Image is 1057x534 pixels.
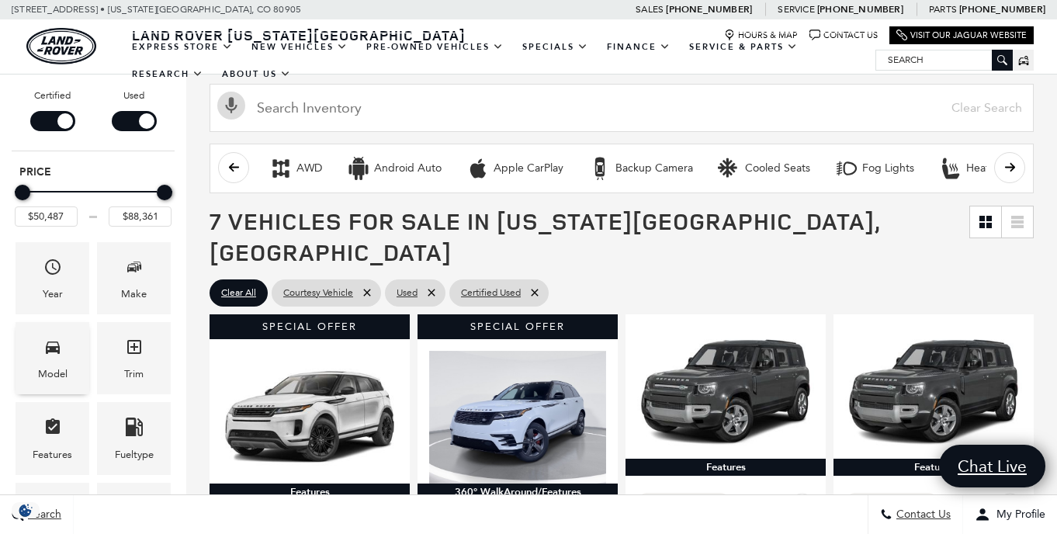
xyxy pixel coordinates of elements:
div: Price [15,179,172,227]
label: Certified [34,88,71,103]
span: Model [43,334,62,366]
span: Fueltype [125,414,144,446]
span: Features [43,414,62,446]
div: FeaturesFeatures [16,402,89,474]
div: AWD [296,161,322,175]
div: Make [121,286,147,303]
h5: Price [19,165,167,179]
div: Fog Lights [862,161,914,175]
div: Filter by Vehicle Type [12,88,175,151]
div: Trim [124,366,144,383]
svg: Click to toggle on voice search [217,92,245,120]
button: Fog LightsFog Lights [827,152,923,185]
a: Finance [598,33,680,61]
a: Contact Us [809,29,878,41]
a: Hours & Map [724,29,798,41]
a: Chat Live [939,445,1045,487]
div: TrimTrim [97,322,171,394]
span: Clear All [221,283,256,303]
span: Year [43,254,62,286]
div: Year [43,286,63,303]
nav: Main Navigation [123,33,875,88]
button: Backup CameraBackup Camera [580,152,702,185]
div: Backup Camera [588,157,612,180]
div: Heated Seats [939,157,962,180]
div: Fueltype [115,446,154,463]
span: Contact Us [892,508,951,522]
input: Search [876,50,1012,69]
a: [PHONE_NUMBER] [666,3,752,16]
img: 2025 Land Rover Defender 110 S [845,326,1022,459]
div: Cooled Seats [718,157,741,180]
span: Chat Live [950,456,1034,477]
a: Visit Our Jaguar Website [896,29,1027,41]
a: Land Rover [US_STATE][GEOGRAPHIC_DATA] [123,26,475,44]
input: Search Inventory [210,84,1034,132]
div: Features [626,459,826,476]
button: Save Vehicle [791,493,814,522]
button: Apple CarPlayApple CarPlay [458,152,572,185]
input: Minimum [15,206,78,227]
button: scroll left [218,152,249,183]
a: Pre-Owned Vehicles [357,33,513,61]
div: Features [210,484,410,501]
a: [PHONE_NUMBER] [959,3,1045,16]
img: 2025 Land Rover Defender 110 S [637,326,814,459]
div: Fog Lights [835,157,858,180]
div: Special Offer [210,314,410,339]
a: land-rover [26,28,96,64]
div: 360° WalkAround/Features [418,484,618,501]
a: About Us [213,61,300,88]
img: 2025 Land Rover Range Rover Velar Dynamic SE [429,351,606,484]
input: Maximum [109,206,172,227]
button: AWDAWD [261,152,331,185]
button: Open user profile menu [963,495,1057,534]
div: Apple CarPlay [494,161,563,175]
div: YearYear [16,242,89,314]
span: Service [778,4,814,15]
div: Android Auto [374,161,442,175]
span: Courtesy Vehicle [283,283,353,303]
div: FueltypeFueltype [97,402,171,474]
span: Trim [125,334,144,366]
img: Opt-Out Icon [8,502,43,518]
label: Used [123,88,144,103]
a: Specials [513,33,598,61]
button: Compare Vehicle [845,493,938,513]
div: Apple CarPlay [466,157,490,180]
div: Android Auto [347,157,370,180]
a: [PHONE_NUMBER] [817,3,903,16]
a: New Vehicles [242,33,357,61]
div: ModelModel [16,322,89,394]
span: My Profile [990,508,1045,522]
button: Compare Vehicle [637,493,730,513]
div: Cooled Seats [745,161,810,175]
div: Special Offer [418,314,618,339]
a: Service & Parts [680,33,807,61]
div: AWD [269,157,293,180]
div: Backup Camera [615,161,693,175]
section: Click to Open Cookie Consent Modal [8,502,43,518]
div: Features [33,446,72,463]
button: Save Vehicle [999,493,1022,522]
span: Used [397,283,418,303]
button: Android AutoAndroid Auto [338,152,450,185]
button: Cooled SeatsCooled Seats [709,152,819,185]
div: Model [38,366,68,383]
a: Research [123,61,213,88]
a: EXPRESS STORE [123,33,242,61]
div: Features [833,459,1034,476]
div: Minimum Price [15,185,30,200]
img: 2025 Land Rover Range Rover Evoque S [221,351,398,484]
span: Certified Used [461,283,521,303]
button: scroll right [994,152,1025,183]
div: Heated Seats [966,161,1032,175]
span: Sales [636,4,664,15]
a: [STREET_ADDRESS] • [US_STATE][GEOGRAPHIC_DATA], CO 80905 [12,4,301,15]
span: Land Rover [US_STATE][GEOGRAPHIC_DATA] [132,26,466,44]
span: 7 Vehicles for Sale in [US_STATE][GEOGRAPHIC_DATA], [GEOGRAPHIC_DATA] [210,205,880,268]
button: Heated SeatsHeated Seats [931,152,1041,185]
div: MakeMake [97,242,171,314]
span: Parts [929,4,957,15]
img: Land Rover [26,28,96,64]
